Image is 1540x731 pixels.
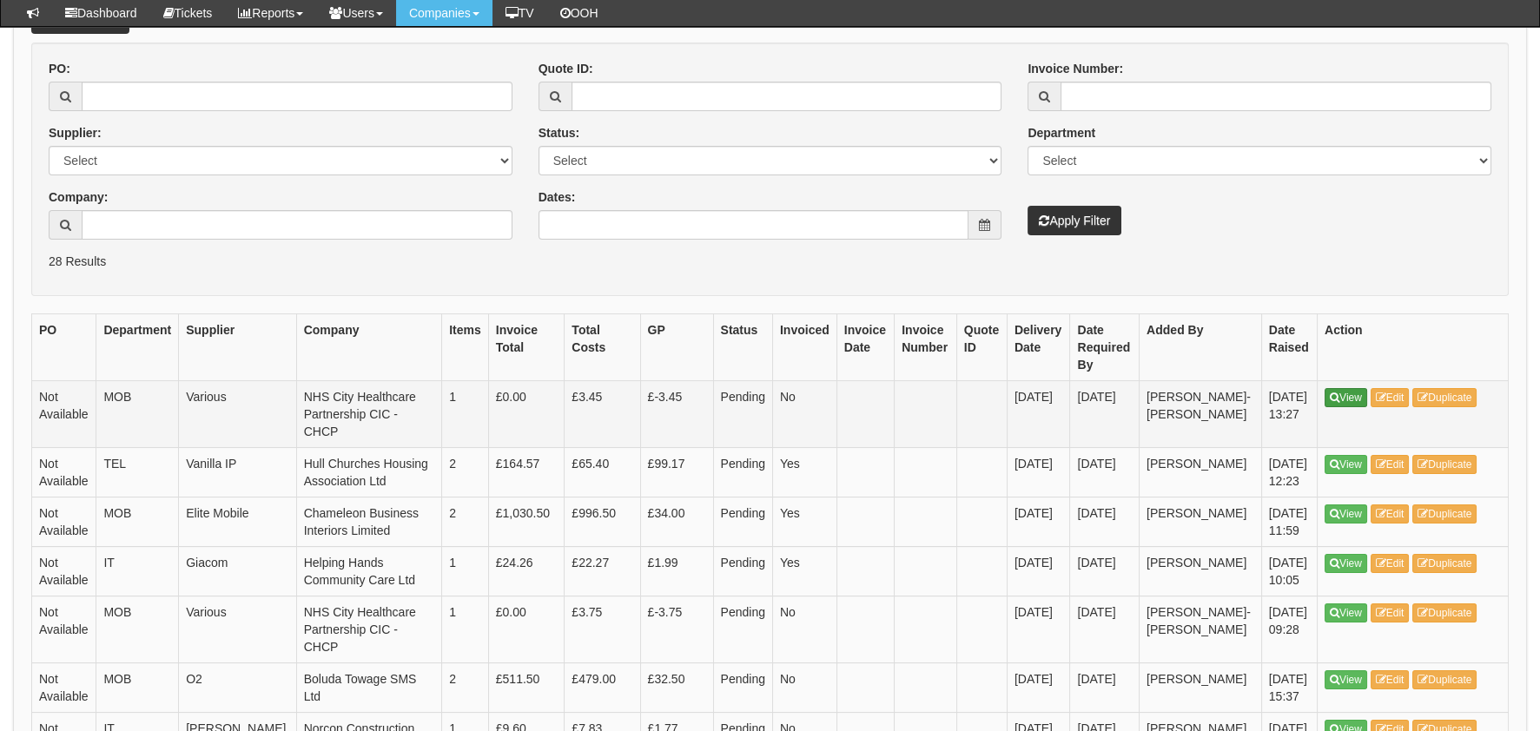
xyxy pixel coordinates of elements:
label: Invoice Number: [1028,60,1123,77]
td: [PERSON_NAME]-[PERSON_NAME] [1140,596,1262,662]
td: Giacom [179,546,296,596]
td: No [772,380,836,447]
td: [DATE] 12:23 [1261,447,1317,497]
label: Status: [539,124,579,142]
td: £479.00 [565,662,640,712]
td: [DATE] [1070,447,1140,497]
td: [DATE] [1070,497,1140,546]
th: Date Required By [1070,313,1140,380]
td: MOB [96,662,179,712]
th: Delivery Date [1007,313,1070,380]
td: Not Available [32,447,96,497]
td: [DATE] [1007,380,1070,447]
a: Edit [1371,504,1410,524]
th: Total Costs [565,313,640,380]
td: [DATE] 15:37 [1261,662,1317,712]
th: Supplier [179,313,296,380]
td: £34.00 [640,497,713,546]
td: [DATE] [1070,546,1140,596]
td: No [772,596,836,662]
td: £996.50 [565,497,640,546]
td: £-3.45 [640,380,713,447]
td: 2 [442,447,489,497]
td: [DATE] 10:05 [1261,546,1317,596]
td: £24.26 [488,546,565,596]
a: View [1325,504,1367,524]
a: Duplicate [1412,554,1477,573]
th: Company [296,313,442,380]
td: IT [96,546,179,596]
td: Pending [713,380,772,447]
td: [DATE] [1007,662,1070,712]
td: Not Available [32,380,96,447]
th: Added By [1140,313,1262,380]
td: [DATE] [1007,497,1070,546]
td: £3.75 [565,596,640,662]
th: PO [32,313,96,380]
td: [DATE] [1007,596,1070,662]
td: Pending [713,546,772,596]
a: Duplicate [1412,603,1477,622]
a: Edit [1371,603,1410,622]
th: GP [640,313,713,380]
td: Not Available [32,662,96,712]
td: NHS City Healthcare Partnership CIC - CHCP [296,596,442,662]
a: Edit [1371,455,1410,474]
td: Elite Mobile [179,497,296,546]
td: MOB [96,380,179,447]
label: PO: [49,60,70,77]
td: [DATE] [1070,596,1140,662]
a: View [1325,455,1367,474]
td: £-3.75 [640,596,713,662]
td: [PERSON_NAME] [1140,662,1262,712]
td: Various [179,596,296,662]
td: NHS City Healthcare Partnership CIC - CHCP [296,380,442,447]
td: [DATE] 11:59 [1261,497,1317,546]
th: Department [96,313,179,380]
a: Edit [1371,388,1410,407]
td: [DATE] 09:28 [1261,596,1317,662]
a: Edit [1371,670,1410,689]
label: Quote ID: [539,60,593,77]
td: £0.00 [488,380,565,447]
a: View [1325,388,1367,407]
td: [PERSON_NAME] [1140,546,1262,596]
label: Supplier: [49,124,102,142]
td: [DATE] [1007,546,1070,596]
td: Boluda Towage SMS Ltd [296,662,442,712]
td: 2 [442,662,489,712]
a: Edit [1371,554,1410,573]
td: [PERSON_NAME] [1140,497,1262,546]
label: Dates: [539,188,576,206]
p: 28 Results [49,253,1491,270]
td: Not Available [32,546,96,596]
td: £32.50 [640,662,713,712]
a: View [1325,554,1367,573]
label: Department [1028,124,1095,142]
a: View [1325,603,1367,622]
td: Yes [772,497,836,546]
td: £0.00 [488,596,565,662]
td: 1 [442,380,489,447]
td: Pending [713,596,772,662]
td: TEL [96,447,179,497]
td: O2 [179,662,296,712]
th: Invoice Date [836,313,894,380]
td: 1 [442,596,489,662]
td: 1 [442,546,489,596]
td: Pending [713,447,772,497]
td: £1.99 [640,546,713,596]
th: Invoice Number [895,313,957,380]
td: Chameleon Business Interiors Limited [296,497,442,546]
td: Not Available [32,497,96,546]
td: [DATE] 13:27 [1261,380,1317,447]
td: MOB [96,596,179,662]
td: Pending [713,662,772,712]
td: Pending [713,497,772,546]
th: Items [442,313,489,380]
td: [PERSON_NAME] [1140,447,1262,497]
a: View [1325,670,1367,689]
th: Date Raised [1261,313,1317,380]
td: £511.50 [488,662,565,712]
td: £22.27 [565,546,640,596]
